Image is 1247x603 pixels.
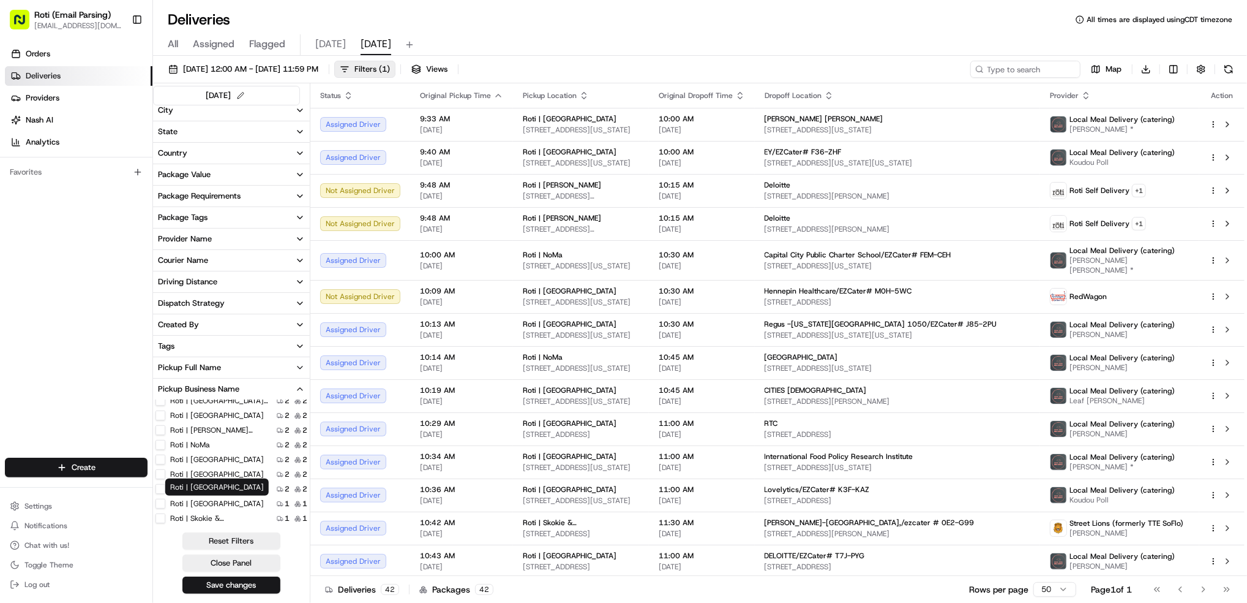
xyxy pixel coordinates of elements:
[523,261,639,271] span: [STREET_ADDRESS][US_STATE]
[420,385,503,395] span: 10:19 AM
[193,37,234,51] span: Assigned
[1069,292,1107,301] span: RedWagon
[659,452,745,461] span: 11:00 AM
[523,452,616,461] span: Roti | [GEOGRAPHIC_DATA]
[122,271,148,280] span: Pylon
[523,213,601,223] span: Roti | [PERSON_NAME]
[153,143,310,164] button: Country
[153,250,310,271] button: Courier Name
[361,37,391,51] span: [DATE]
[158,191,241,202] div: Package Requirements
[523,147,616,157] span: Roti | [GEOGRAPHIC_DATA]
[1050,252,1066,268] img: lmd_logo.png
[659,363,745,373] span: [DATE]
[765,213,791,223] span: Deloitte
[34,21,122,31] span: [EMAIL_ADDRESS][DOMAIN_NAME]
[659,330,745,340] span: [DATE]
[285,499,290,509] span: 1
[523,430,639,439] span: [STREET_ADDRESS]
[12,178,32,198] img: Masood Aslam
[1069,256,1189,275] span: [PERSON_NAME] [PERSON_NAME] *
[523,496,639,506] span: [STREET_ADDRESS][US_STATE]
[1050,487,1066,503] img: lmd_logo.png
[420,463,503,472] span: [DATE]
[24,241,94,253] span: Knowledge Base
[1069,148,1175,157] span: Local Meal Delivery (catering)
[523,319,616,329] span: Roti | [GEOGRAPHIC_DATA]
[158,105,173,116] div: City
[34,9,111,21] button: Roti (Email Parsing)
[170,455,264,465] label: Roti | [GEOGRAPHIC_DATA]
[659,213,745,223] span: 10:15 AM
[190,157,223,172] button: See all
[420,496,503,506] span: [DATE]
[523,485,616,495] span: Roti | [GEOGRAPHIC_DATA]
[765,91,822,100] span: Dropoff Location
[969,583,1028,596] p: Rows per page
[1069,462,1175,472] span: [PERSON_NAME] *
[523,297,639,307] span: [STREET_ADDRESS][US_STATE]
[379,64,390,75] span: ( 1 )
[420,551,503,561] span: 10:43 AM
[108,190,133,200] span: [DATE]
[659,430,745,439] span: [DATE]
[659,180,745,190] span: 10:15 AM
[1132,217,1146,230] button: +1
[168,37,178,51] span: All
[285,455,290,465] span: 2
[158,362,221,373] div: Pickup Full Name
[285,425,290,435] span: 2
[523,180,601,190] span: Roti | [PERSON_NAME]
[1069,561,1175,571] span: [PERSON_NAME]
[765,419,778,428] span: RTC
[1050,183,1066,199] img: profile_roti_self_delivery.png
[170,499,264,509] label: Roti | [GEOGRAPHIC_DATA]
[1050,520,1066,536] img: street_lions.png
[523,352,563,362] span: Roti | NoMa
[5,576,148,593] button: Log out
[153,121,310,142] button: State
[1069,353,1175,363] span: Local Meal Delivery (catering)
[523,286,616,296] span: Roti | [GEOGRAPHIC_DATA]
[1069,495,1175,505] span: Koudou Poll
[1085,61,1127,78] button: Map
[1069,330,1175,339] span: [PERSON_NAME]
[970,61,1080,78] input: Type to search
[26,93,59,104] span: Providers
[1050,388,1066,404] img: lmd_logo.png
[285,440,290,450] span: 2
[523,551,616,561] span: Roti | [GEOGRAPHIC_DATA]
[523,385,616,395] span: Roti | [GEOGRAPHIC_DATA]
[475,584,493,595] div: 42
[1069,485,1175,495] span: Local Meal Delivery (catering)
[765,562,1031,572] span: [STREET_ADDRESS]
[765,551,865,561] span: DELOITTE/EZCater# T7J-PYG
[659,158,745,168] span: [DATE]
[103,242,113,252] div: 💻
[420,91,491,100] span: Original Pickup Time
[302,484,307,494] span: 2
[170,514,268,523] label: Roti | Skokie & [GEOGRAPHIC_DATA]
[320,91,341,100] span: Status
[406,61,453,78] button: Views
[12,117,34,139] img: 1736555255976-a54dd68f-1ca7-489b-9aae-adbdc363a1c4
[26,48,50,59] span: Orders
[765,319,997,329] span: Regus -[US_STATE][GEOGRAPHIC_DATA] 1050/EZCater# J85-2PU
[26,115,53,126] span: Nash AI
[5,5,127,34] button: Roti (Email Parsing)[EMAIL_ADDRESS][DOMAIN_NAME]
[302,396,307,406] span: 2
[170,411,264,420] label: Roti | [GEOGRAPHIC_DATA]
[420,419,503,428] span: 10:29 AM
[659,261,745,271] span: [DATE]
[55,117,201,129] div: Start new chat
[420,485,503,495] span: 10:36 AM
[102,190,106,200] span: •
[24,191,34,200] img: 1736555255976-a54dd68f-1ca7-489b-9aae-adbdc363a1c4
[419,583,493,596] div: Packages
[12,242,22,252] div: 📗
[1050,355,1066,371] img: lmd_logo.png
[183,64,318,75] span: [DATE] 12:00 AM - [DATE] 11:59 PM
[86,270,148,280] a: Powered byPylon
[24,501,52,511] span: Settings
